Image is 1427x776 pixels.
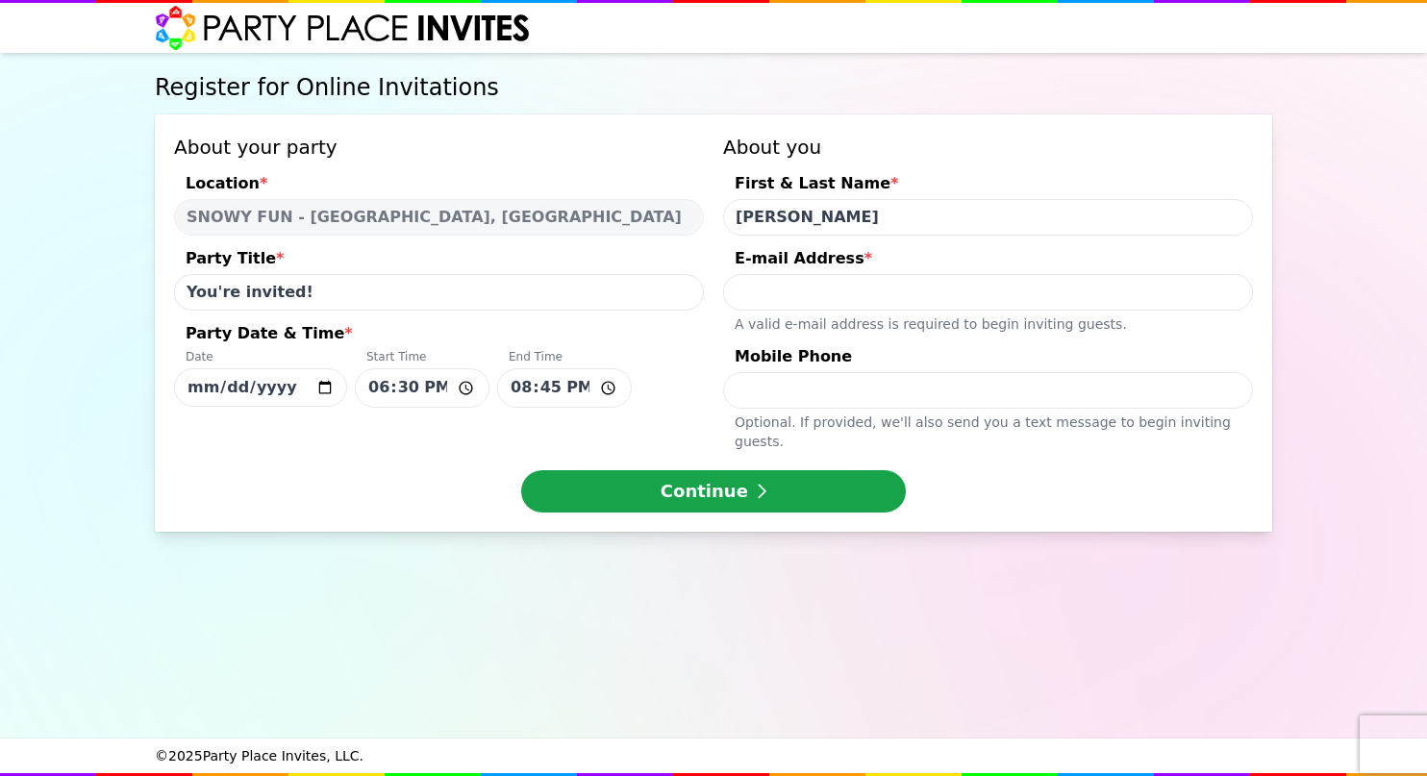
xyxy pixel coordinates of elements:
h1: Register for Online Invitations [155,72,1272,103]
div: First & Last Name [723,172,1253,199]
div: A valid e-mail address is required to begin inviting guests. [723,311,1253,334]
input: Party Date & Time*DateStart TimeEnd Time [497,368,632,408]
input: First & Last Name* [723,199,1253,236]
h3: About you [723,134,1253,161]
img: Party Place Invites [155,5,531,51]
div: Party Title [174,247,704,274]
div: Start Time [355,349,489,368]
div: Optional. If provided, we ' ll also send you a text message to begin inviting guests. [723,409,1253,451]
div: Mobile Phone [723,345,1253,372]
h3: About your party [174,134,704,161]
div: Date [174,349,347,368]
input: E-mail Address*A valid e-mail address is required to begin inviting guests. [723,274,1253,311]
button: Continue [521,470,906,513]
input: Mobile PhoneOptional. If provided, we'll also send you a text message to begin inviting guests. [723,372,1253,409]
input: Party Date & Time*DateStart TimeEnd Time [174,368,347,407]
div: Location [174,172,704,199]
input: Party Title* [174,274,704,311]
select: Location* [174,199,704,236]
div: © 2025 Party Place Invites, LLC. [155,738,1272,773]
div: E-mail Address [723,247,1253,274]
div: End Time [497,349,632,368]
input: Party Date & Time*DateStart TimeEnd Time [355,368,489,408]
div: Party Date & Time [174,322,704,349]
